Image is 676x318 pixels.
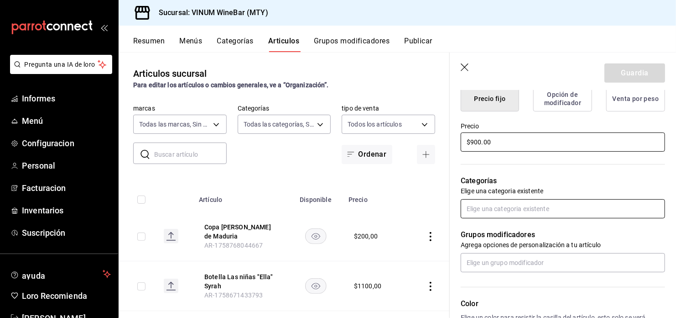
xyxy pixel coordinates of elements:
[133,37,676,52] div: navigation tabs
[342,106,435,112] label: tipo de venta
[151,7,268,18] h3: Sucursal: VINUM WineBar (MTY)
[22,137,111,149] span: Configuracion
[133,106,227,112] label: marcas
[204,223,277,241] button: edit-product-location
[193,182,288,212] th: Artículo
[288,182,343,212] th: Disponible
[404,37,432,52] button: Publicar
[354,281,381,291] div: $ 1100,00
[154,145,227,164] input: Buscar artículo
[314,37,390,52] button: Grupos modificadores
[100,24,108,31] button: open_drawer_menu
[461,240,665,249] p: Agrega opciones de personalización a tu artículo
[22,227,111,239] span: Suscripción
[461,186,665,196] p: Elige una categoria existente
[426,282,435,291] button: actions
[22,182,111,194] span: Facturacion
[10,55,112,74] button: Pregunta una IA de loro
[354,232,378,241] div: $ 200,00
[25,60,98,69] span: Pregunta una IA de loro
[606,86,665,111] button: Venta por peso
[461,86,519,111] button: Precio fijo
[461,123,665,130] label: Precio
[461,229,665,240] p: Grupos modificadores
[179,37,202,52] button: Menús
[22,115,111,127] span: Menú
[133,37,165,52] button: Resumen
[461,253,665,272] input: Elige un grupo modificador
[204,242,263,249] span: AR-1758768044667
[204,291,263,299] span: AR-1758671433793
[238,106,331,112] label: Categorías
[204,272,277,291] button: edit-product-location
[22,204,111,217] span: Inventarios
[461,199,665,218] input: Elige una categoria existente
[305,278,327,294] button: availability-product
[426,232,435,241] button: actions
[343,182,406,212] th: Precio
[305,228,327,244] button: availability-product
[342,145,392,164] button: Ordenar
[217,37,254,52] button: Categorías
[22,159,111,172] span: Personal
[22,290,111,302] span: Loro Recomienda
[533,86,592,111] button: Opción de modificador
[244,120,314,129] span: Todas las categorías, Sin categorías
[22,92,111,105] span: Informes
[6,66,112,76] a: Pregunta una IA de loro
[133,67,207,80] div: Articulos sucursal
[461,132,665,152] input: $0,00
[461,298,665,309] p: Color
[22,269,99,280] span: ayuda
[139,120,210,129] span: Todas las marcas, Sin marca
[133,81,329,89] strong: Para editar los artículos o cambios generales, ve a “Organización”.
[268,37,299,52] button: Articulos
[348,120,402,129] span: Todos los artículos
[461,175,665,186] p: Categorías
